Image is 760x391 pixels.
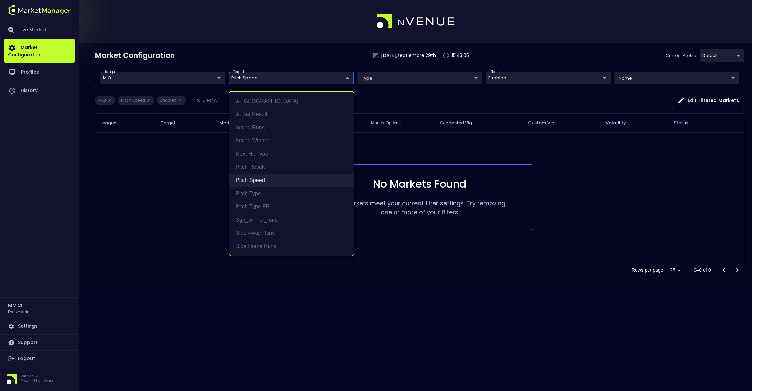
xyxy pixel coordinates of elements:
li: Inning Winner [229,134,354,147]
li: Side Away Runs [229,226,354,240]
li: Next Hit Type [229,147,354,161]
li: Pitch Type [229,187,354,200]
li: Pitch Type FB [229,200,354,213]
li: At Bat Result [229,108,354,121]
li: sgp_winner_runs [229,213,354,226]
li: Inning Runs [229,121,354,134]
li: Side Home Runs [229,240,354,253]
li: At [GEOGRAPHIC_DATA] [229,95,354,108]
li: Pitch Result [229,161,354,174]
li: Pitch Speed [229,174,354,187]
